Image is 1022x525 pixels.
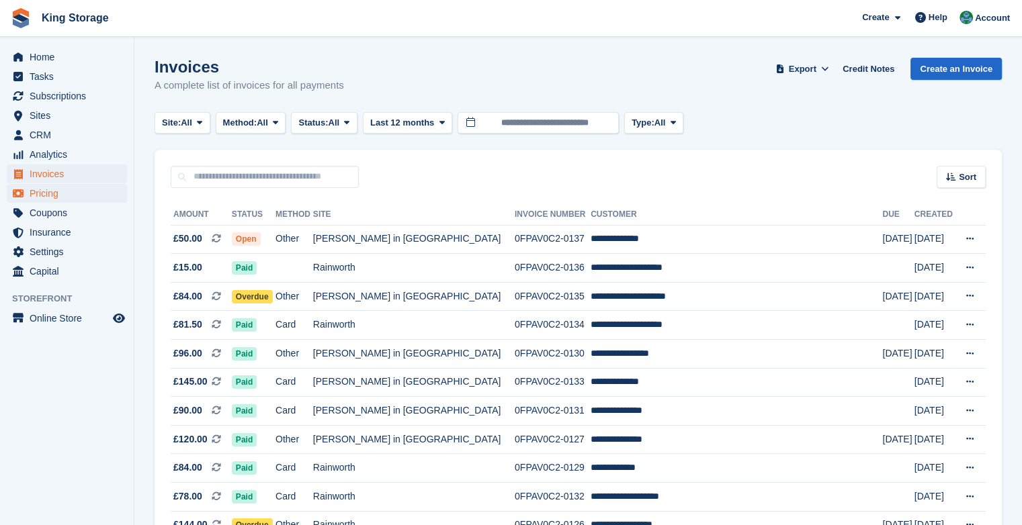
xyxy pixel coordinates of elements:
td: [PERSON_NAME] in [GEOGRAPHIC_DATA] [313,425,515,454]
td: [PERSON_NAME] in [GEOGRAPHIC_DATA] [313,225,515,254]
p: A complete list of invoices for all payments [155,78,344,93]
button: Last 12 months [363,112,452,134]
span: Paid [232,433,257,446]
td: [DATE] [882,425,914,454]
a: menu [7,145,127,164]
span: £50.00 [173,232,202,246]
th: Method [275,204,313,226]
td: Other [275,340,313,369]
a: menu [7,223,127,242]
span: Paid [232,347,257,361]
td: [DATE] [914,397,955,426]
td: [DATE] [914,282,955,311]
span: Paid [232,461,257,475]
span: Home [30,48,110,66]
a: menu [7,309,127,328]
img: John King [960,11,973,24]
span: Online Store [30,309,110,328]
span: £145.00 [173,375,208,389]
td: 0FPAV0C2-0136 [515,254,591,283]
td: [PERSON_NAME] in [GEOGRAPHIC_DATA] [313,368,515,397]
td: [DATE] [882,225,914,254]
span: All [654,116,666,130]
span: Account [975,11,1010,25]
a: menu [7,262,127,281]
td: Card [275,397,313,426]
span: Site: [162,116,181,130]
h1: Invoices [155,58,344,76]
td: 0FPAV0C2-0137 [515,225,591,254]
span: Settings [30,242,110,261]
td: 0FPAV0C2-0130 [515,340,591,369]
td: [DATE] [914,483,955,512]
button: Export [773,58,832,80]
td: Other [275,425,313,454]
td: Card [275,483,313,512]
button: Method: All [216,112,286,134]
td: [DATE] [914,225,955,254]
th: Due [882,204,914,226]
span: Paid [232,404,257,418]
span: Tasks [30,67,110,86]
a: menu [7,87,127,105]
button: Site: All [155,112,210,134]
span: All [257,116,268,130]
span: £78.00 [173,489,202,504]
td: [DATE] [914,454,955,483]
a: menu [7,164,127,183]
span: Type: [632,116,654,130]
span: Paid [232,318,257,332]
th: Status [232,204,275,226]
span: Sites [30,106,110,125]
a: menu [7,126,127,144]
span: Storefront [12,292,134,305]
th: Invoice Number [515,204,591,226]
span: CRM [30,126,110,144]
span: Method: [223,116,257,130]
td: [PERSON_NAME] in [GEOGRAPHIC_DATA] [313,282,515,311]
td: Card [275,368,313,397]
span: £84.00 [173,461,202,475]
span: Create [862,11,889,24]
span: All [181,116,192,130]
td: [PERSON_NAME] in [GEOGRAPHIC_DATA] [313,340,515,369]
th: Site [313,204,515,226]
span: £120.00 [173,432,208,446]
button: Type: All [624,112,683,134]
td: [DATE] [882,340,914,369]
td: [DATE] [914,368,955,397]
td: [PERSON_NAME] in [GEOGRAPHIC_DATA] [313,397,515,426]
img: stora-icon-8386f47178a22dfd0bd8f6a31ec36ba5ce8667c1dd55bd0f319d3a0aa187defe.svg [11,8,31,28]
span: Invoices [30,164,110,183]
a: Credit Notes [837,58,900,80]
td: 0FPAV0C2-0134 [515,311,591,340]
a: menu [7,184,127,203]
span: Open [232,232,261,246]
td: [DATE] [914,425,955,454]
td: 0FPAV0C2-0129 [515,454,591,483]
span: Insurance [30,223,110,242]
span: Export [789,62,816,76]
a: Create an Invoice [910,58,1002,80]
td: Rainworth [313,454,515,483]
td: Other [275,225,313,254]
a: Preview store [111,310,127,326]
span: Sort [959,171,976,184]
a: menu [7,106,127,125]
span: £90.00 [173,403,202,418]
span: Pricing [30,184,110,203]
span: Capital [30,262,110,281]
td: Card [275,311,313,340]
a: King Storage [36,7,114,29]
td: Rainworth [313,483,515,512]
td: Rainworth [313,254,515,283]
td: Card [275,454,313,483]
span: Paid [232,261,257,275]
span: Overdue [232,290,273,303]
span: Analytics [30,145,110,164]
span: Last 12 months [370,116,434,130]
th: Customer [591,204,882,226]
td: 0FPAV0C2-0133 [515,368,591,397]
span: Status: [298,116,328,130]
span: Subscriptions [30,87,110,105]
